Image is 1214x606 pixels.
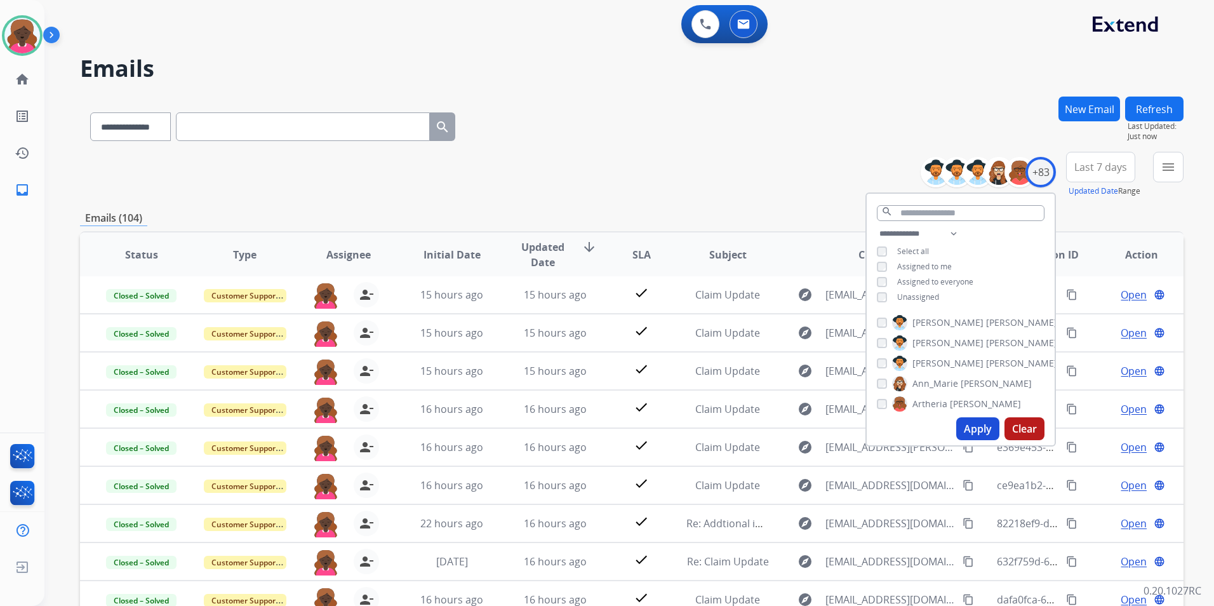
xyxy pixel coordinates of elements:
mat-icon: check [634,552,649,567]
mat-icon: home [15,72,30,87]
span: [EMAIL_ADDRESS][DOMAIN_NAME] [825,554,956,569]
mat-icon: explore [797,401,813,417]
mat-icon: check [634,590,649,605]
span: [EMAIL_ADDRESS][DOMAIN_NAME] [825,516,956,531]
span: Subject [709,247,747,262]
span: Closed – Solved [106,480,177,493]
mat-icon: inbox [15,182,30,198]
mat-icon: person_remove [359,554,374,569]
span: Closed – Solved [106,403,177,417]
span: Claim Update [695,478,760,492]
span: Closed – Solved [106,327,177,340]
button: Last 7 days [1066,152,1135,182]
p: Emails (104) [80,210,147,226]
span: 16 hours ago [420,440,483,454]
span: Select all [897,246,929,257]
mat-icon: history [15,145,30,161]
mat-icon: check [634,400,649,415]
img: agent-avatar [313,434,338,461]
p: 0.20.1027RC [1144,583,1201,598]
mat-icon: explore [797,325,813,340]
span: Just now [1128,131,1184,142]
mat-icon: language [1154,480,1165,491]
span: 15 hours ago [420,288,483,302]
span: Range [1069,185,1140,196]
span: 22 hours ago [420,516,483,530]
mat-icon: person_remove [359,478,374,493]
span: Assigned to everyone [897,276,973,287]
img: agent-avatar [313,511,338,537]
span: [PERSON_NAME] [986,357,1057,370]
span: Closed – Solved [106,289,177,302]
span: 16 hours ago [524,402,587,416]
mat-icon: content_copy [1066,480,1077,491]
mat-icon: content_copy [1066,403,1077,415]
th: Action [1080,232,1184,277]
span: 16 hours ago [524,555,587,569]
span: ce9ea1b2-6674-4fa1-8d66-8f17e36f3017 [997,478,1185,492]
span: [PERSON_NAME] [961,377,1032,390]
mat-icon: content_copy [1066,327,1077,339]
span: 16 hours ago [524,516,587,530]
span: Open [1121,478,1147,493]
span: Open [1121,287,1147,302]
span: Artheria [912,398,947,410]
span: Assignee [326,247,371,262]
span: Closed – Solved [106,556,177,569]
span: 15 hours ago [524,326,587,340]
span: Re: Claim Update [687,555,769,569]
mat-icon: check [634,476,649,491]
span: Open [1121,363,1147,379]
span: 16 hours ago [420,402,483,416]
mat-icon: search [435,119,450,135]
span: Customer Support [204,403,286,417]
span: [PERSON_NAME] [950,398,1021,410]
img: agent-avatar [313,549,338,576]
span: Initial Date [424,247,481,262]
span: [EMAIL_ADDRESS][DOMAIN_NAME] [825,401,956,417]
span: Customer Support [204,289,286,302]
mat-icon: content_copy [1066,518,1077,529]
img: agent-avatar [313,473,338,499]
img: avatar [4,18,40,53]
span: Claim Update [695,364,760,378]
mat-icon: explore [797,516,813,531]
mat-icon: check [634,514,649,529]
span: [PERSON_NAME] [912,316,984,329]
mat-icon: menu [1161,159,1176,175]
mat-icon: language [1154,289,1165,300]
button: Clear [1004,417,1044,440]
span: Customer Support [204,441,286,455]
span: Customer Support [204,365,286,379]
button: Refresh [1125,97,1184,121]
span: Customer Support [204,556,286,569]
span: Claim Update [695,288,760,302]
img: agent-avatar [313,358,338,385]
span: Customer Support [204,518,286,531]
mat-icon: explore [797,554,813,569]
span: 632f759d-6690-4242-a168-c513e9c1e265 [997,555,1189,569]
span: 15 hours ago [420,364,483,378]
span: Type [233,247,257,262]
mat-icon: explore [797,440,813,455]
span: Customer Support [204,327,286,340]
span: 15 hours ago [420,326,483,340]
img: agent-avatar [313,320,338,347]
span: Unassigned [897,292,939,302]
mat-icon: person_remove [359,516,374,531]
mat-icon: language [1154,518,1165,529]
mat-icon: content_copy [963,518,974,529]
span: Closed – Solved [106,441,177,455]
span: Closed – Solved [106,518,177,531]
span: 15 hours ago [524,288,587,302]
mat-icon: language [1154,441,1165,453]
span: [EMAIL_ADDRESS][DOMAIN_NAME] [825,325,956,340]
mat-icon: person_remove [359,363,374,379]
mat-icon: check [634,361,649,377]
span: Open [1121,440,1147,455]
span: [EMAIL_ADDRESS][PERSON_NAME][DOMAIN_NAME] [825,440,956,455]
span: [PERSON_NAME] [912,337,984,349]
mat-icon: language [1154,594,1165,605]
span: [PERSON_NAME] [912,357,984,370]
mat-icon: person_remove [359,287,374,302]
